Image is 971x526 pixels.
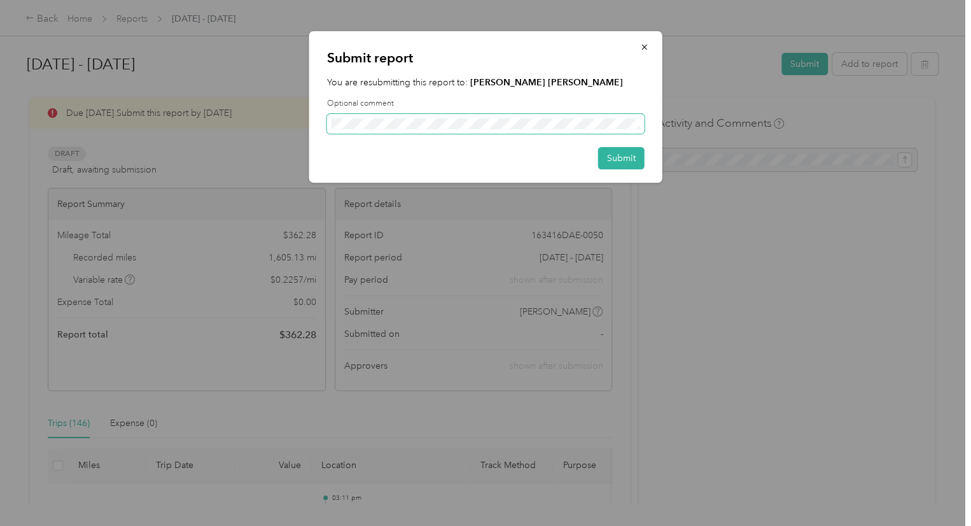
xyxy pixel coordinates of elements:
[470,77,623,88] strong: [PERSON_NAME] [PERSON_NAME]
[327,76,645,89] p: You are resubmitting this report to:
[327,49,645,67] p: Submit report
[900,455,971,526] iframe: Everlance-gr Chat Button Frame
[327,98,645,110] label: Optional comment
[598,147,645,169] button: Submit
